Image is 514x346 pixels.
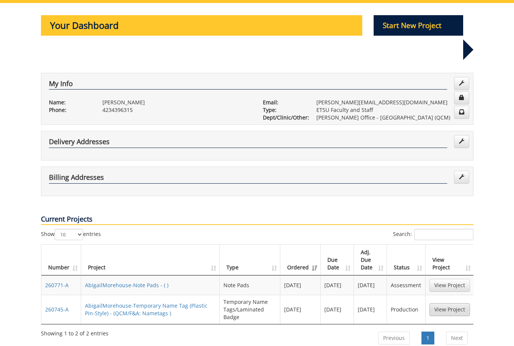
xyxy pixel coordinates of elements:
td: [DATE] [280,275,321,295]
td: [DATE] [280,295,321,324]
a: Change Communication Preferences [454,106,469,119]
a: 1 [421,332,434,344]
td: Assessment [387,275,425,295]
a: AbigailMorehouse-Note Pads - ( ) [85,282,168,289]
h4: My Info [49,80,447,90]
td: [DATE] [321,295,354,324]
p: Current Projects [41,214,473,225]
td: Note Pads [220,275,280,295]
th: Type: activate to sort column ascending [220,245,280,275]
p: Email: [263,99,305,106]
input: Search: [414,229,473,240]
p: Start New Project [374,15,463,36]
p: Type: [263,106,305,114]
p: Dept/Clinic/Other: [263,114,305,121]
p: ETSU Faculty and Staff [316,106,465,114]
p: Name: [49,99,91,106]
a: 260771-A [45,282,69,289]
td: Temporary Name Tags/Laminated Badge [220,295,280,324]
a: Edit Addresses [454,171,469,184]
label: Show entries [41,229,101,240]
a: Edit Info [454,77,469,90]
th: Project: activate to sort column ascending [81,245,220,275]
td: [DATE] [321,275,354,295]
td: [DATE] [354,275,387,295]
a: Previous [378,332,410,344]
a: View Project [429,303,470,316]
a: Start New Project [374,22,463,30]
p: [PERSON_NAME] [102,99,251,106]
th: Ordered: activate to sort column ascending [280,245,321,275]
p: Phone: [49,106,91,114]
td: Production [387,295,425,324]
th: Adj. Due Date: activate to sort column ascending [354,245,387,275]
a: Change Password [454,91,469,104]
p: [PERSON_NAME] Office - [GEOGRAPHIC_DATA] (QCM) [316,114,465,121]
h4: Billing Addresses [49,174,447,184]
a: View Project [429,279,470,292]
p: [PERSON_NAME][EMAIL_ADDRESS][DOMAIN_NAME] [316,99,465,106]
a: AbigailMorehouse-Temporary Name Tag (Plastic Pin-Style) - (QCM/F&A: Nametags ) [85,302,207,317]
th: Number: activate to sort column ascending [41,245,81,275]
h4: Delivery Addresses [49,138,447,148]
div: Showing 1 to 2 of 2 entries [41,327,108,337]
th: View Project: activate to sort column ascending [426,245,474,275]
a: Next [446,332,468,344]
th: Due Date: activate to sort column ascending [321,245,354,275]
td: [DATE] [354,295,387,324]
select: Showentries [55,229,83,240]
th: Status: activate to sort column ascending [387,245,425,275]
a: 260745-A [45,306,69,313]
p: Your Dashboard [41,15,363,36]
label: Search: [393,229,473,240]
p: 4234396315 [102,106,251,114]
a: Edit Addresses [454,135,469,148]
